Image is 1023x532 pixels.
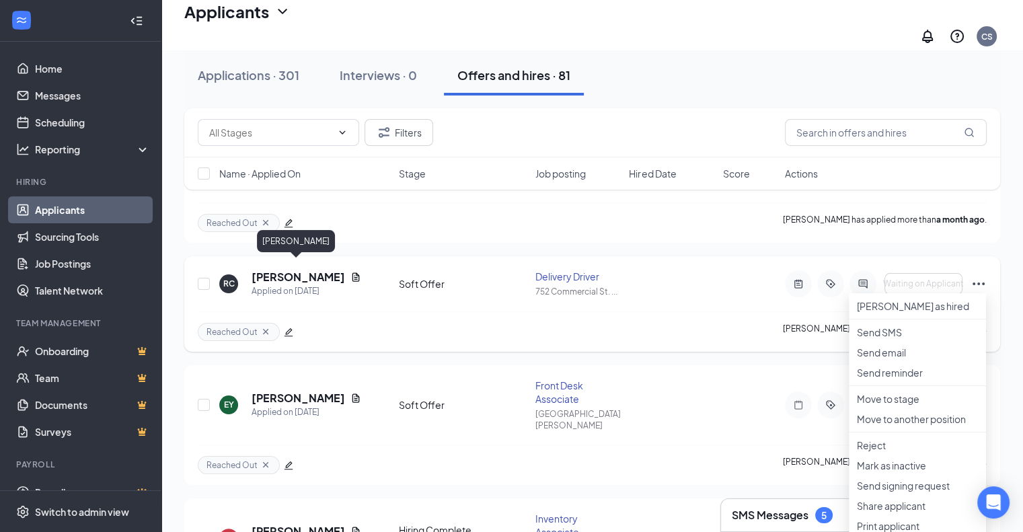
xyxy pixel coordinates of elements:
[340,67,417,83] div: Interviews · 0
[376,124,392,141] svg: Filter
[535,379,621,406] div: Front Desk Associate
[35,196,150,223] a: Applicants
[16,176,147,188] div: Hiring
[284,328,293,337] span: edit
[971,276,987,292] svg: Ellipses
[790,400,806,410] svg: Note
[35,143,151,156] div: Reporting
[535,408,621,431] div: [GEOGRAPHIC_DATA][PERSON_NAME]
[629,167,676,180] span: Hired Date
[223,278,235,289] div: RC
[823,278,839,289] svg: ActiveTag
[855,278,871,289] svg: ActiveChat
[219,167,301,180] span: Name · Applied On
[457,67,570,83] div: Offers and hires · 81
[284,219,293,228] span: edit
[981,31,993,42] div: CS
[35,338,150,365] a: OnboardingCrown
[35,250,150,277] a: Job Postings
[821,510,827,521] div: 5
[732,508,808,523] h3: SMS Messages
[399,398,527,412] div: Soft Offer
[35,82,150,109] a: Messages
[337,127,348,138] svg: ChevronDown
[823,400,839,410] svg: ActiveTag
[206,326,258,338] span: Reached Out
[252,391,345,406] h5: [PERSON_NAME]
[198,67,299,83] div: Applications · 301
[785,167,818,180] span: Actions
[35,505,129,519] div: Switch to admin view
[723,167,750,180] span: Score
[16,317,147,329] div: Team Management
[16,143,30,156] svg: Analysis
[284,461,293,470] span: edit
[130,14,143,28] svg: Collapse
[206,217,258,229] span: Reached Out
[783,456,987,474] p: [PERSON_NAME] has applied more than .
[209,125,332,140] input: All Stages
[252,284,361,298] div: Applied on [DATE]
[977,486,1010,519] div: Open Intercom Messenger
[964,127,975,138] svg: MagnifyingGlass
[35,479,150,506] a: PayrollCrown
[16,505,30,519] svg: Settings
[260,217,271,228] svg: Cross
[260,326,271,337] svg: Cross
[257,230,335,252] div: [PERSON_NAME]
[919,28,936,44] svg: Notifications
[206,459,258,471] span: Reached Out
[785,119,987,146] input: Search in offers and hires
[35,365,150,391] a: TeamCrown
[35,109,150,136] a: Scheduling
[884,273,962,295] button: Waiting on Applicant
[535,286,621,297] div: 752 Commercial St. ...
[35,223,150,250] a: Sourcing Tools
[260,459,271,470] svg: Cross
[535,167,586,180] span: Job posting
[883,279,964,289] span: Waiting on Applicant
[274,3,291,20] svg: ChevronDown
[783,214,987,232] p: [PERSON_NAME] has applied more than .
[399,167,426,180] span: Stage
[783,323,987,341] p: [PERSON_NAME] has applied more than .
[535,270,621,283] div: Delivery Driver
[252,270,345,284] h5: [PERSON_NAME]
[365,119,433,146] button: Filter Filters
[224,399,234,410] div: EY
[35,55,150,82] a: Home
[350,272,361,282] svg: Document
[35,277,150,304] a: Talent Network
[949,28,965,44] svg: QuestionInfo
[790,278,806,289] svg: ActiveNote
[35,391,150,418] a: DocumentsCrown
[350,393,361,404] svg: Document
[15,13,28,27] svg: WorkstreamLogo
[936,215,985,225] b: a month ago
[16,459,147,470] div: Payroll
[252,406,361,419] div: Applied on [DATE]
[399,277,527,291] div: Soft Offer
[35,418,150,445] a: SurveysCrown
